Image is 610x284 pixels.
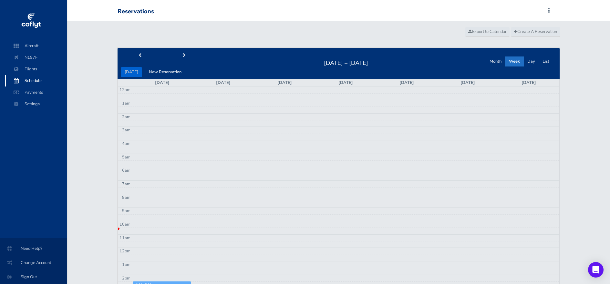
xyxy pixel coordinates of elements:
[514,29,557,35] span: Create A Reservation
[522,80,536,86] a: [DATE]
[338,80,353,86] a: [DATE]
[12,86,61,98] span: Payments
[8,257,59,269] span: Change Account
[216,80,231,86] a: [DATE]
[118,8,154,15] div: Reservations
[511,27,560,37] a: Create A Reservation
[486,56,505,66] button: Month
[8,243,59,254] span: Need Help?
[539,56,553,66] button: List
[12,98,61,110] span: Settings
[523,56,539,66] button: Day
[320,58,372,67] h2: [DATE] – [DATE]
[12,40,61,52] span: Aircraft
[118,51,162,61] button: prev
[122,100,130,106] span: 1am
[399,80,414,86] a: [DATE]
[505,56,524,66] button: Week
[122,208,130,214] span: 9am
[122,262,130,268] span: 1pm
[145,67,185,77] button: New Reservation
[119,221,130,227] span: 10am
[162,51,206,61] button: next
[12,75,61,86] span: Schedule
[460,80,475,86] a: [DATE]
[122,275,130,281] span: 2pm
[122,127,130,133] span: 3am
[8,271,59,283] span: Sign Out
[122,181,130,187] span: 7am
[122,154,130,160] span: 5am
[119,235,130,241] span: 11am
[277,80,292,86] a: [DATE]
[122,167,130,173] span: 6am
[465,27,510,37] a: Export to Calendar
[119,87,130,93] span: 12am
[588,262,604,278] div: Open Intercom Messenger
[12,52,61,63] span: N197F
[12,63,61,75] span: Flights
[122,195,130,200] span: 8am
[119,248,130,254] span: 12pm
[155,80,170,86] a: [DATE]
[122,141,130,147] span: 4am
[121,67,142,77] button: [DATE]
[122,114,130,120] span: 2am
[20,11,42,31] img: coflyt logo
[468,29,507,35] span: Export to Calendar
